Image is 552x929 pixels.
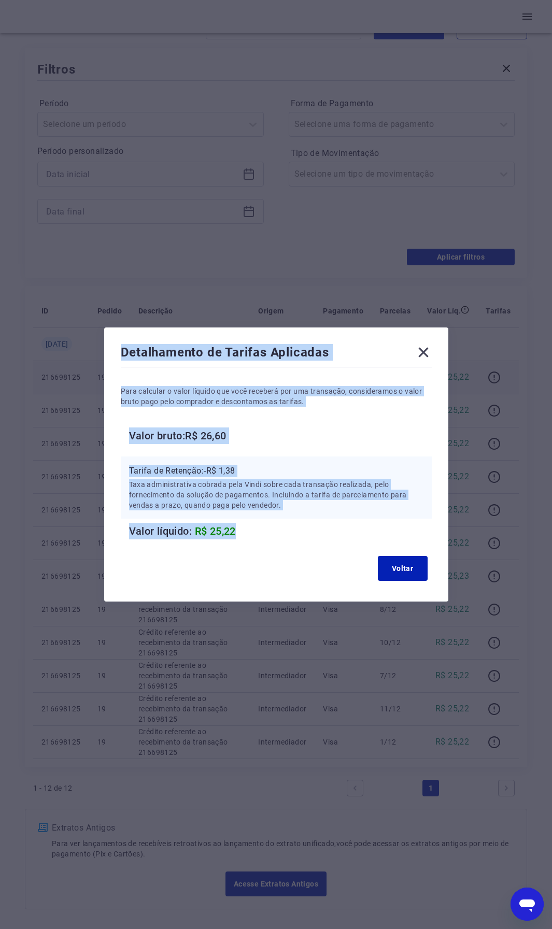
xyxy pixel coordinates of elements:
iframe: Botão para abrir a janela de mensagens, conversa em andamento [511,888,544,921]
span: R$ 25,22 [195,525,236,537]
p: Taxa administrativa cobrada pela Vindi sobre cada transação realizada, pelo fornecimento da soluç... [129,479,423,510]
p: Tarifa de Retenção: -R$ 1,38 [129,465,423,477]
h6: Valor bruto: R$ 26,60 [129,427,432,444]
div: Detalhamento de Tarifas Aplicadas [121,344,432,365]
h6: Valor líquido: [129,523,432,539]
button: Voltar [378,556,428,581]
p: Para calcular o valor líquido que você receberá por uma transação, consideramos o valor bruto pag... [121,386,432,407]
